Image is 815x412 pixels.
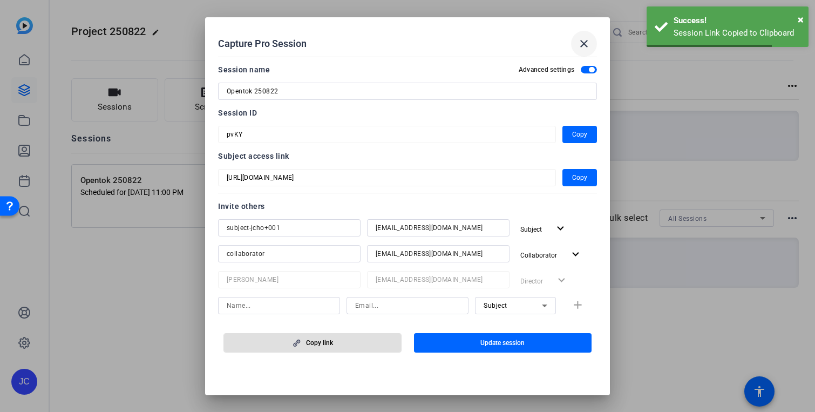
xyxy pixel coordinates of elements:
[223,333,402,353] button: Copy link
[572,128,587,141] span: Copy
[414,333,592,353] button: Update session
[218,200,597,213] div: Invite others
[376,221,501,234] input: Email...
[227,273,352,286] input: Name...
[218,150,597,163] div: Subject access link
[674,27,800,39] div: Session Link Copied to Clipboard
[218,31,597,57] div: Capture Pro Session
[578,37,590,50] mat-icon: close
[480,339,525,347] span: Update session
[562,169,597,186] button: Copy
[516,245,587,265] button: Collaborator
[227,247,352,260] input: Name...
[227,171,547,184] input: Session OTP
[376,273,501,286] input: Email...
[516,219,572,239] button: Subject
[554,222,567,235] mat-icon: expand_more
[227,299,331,312] input: Name...
[520,226,542,233] span: Subject
[569,248,582,261] mat-icon: expand_more
[355,299,460,312] input: Email...
[798,13,804,26] span: ×
[798,11,804,28] button: Close
[227,221,352,234] input: Name...
[376,247,501,260] input: Email...
[519,65,574,74] h2: Advanced settings
[562,126,597,143] button: Copy
[227,128,547,141] input: Session OTP
[306,339,333,347] span: Copy link
[484,302,507,309] span: Subject
[218,63,270,76] div: Session name
[227,85,588,98] input: Enter Session Name
[572,171,587,184] span: Copy
[520,252,557,259] span: Collaborator
[218,106,597,119] div: Session ID
[674,15,800,27] div: Success!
